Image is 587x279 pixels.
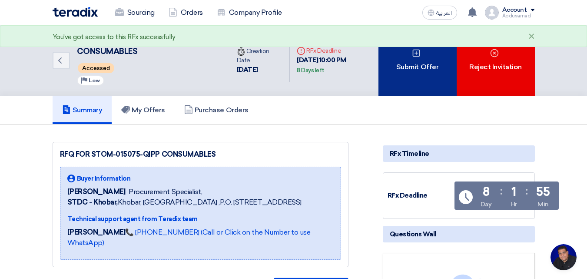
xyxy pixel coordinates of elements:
[67,228,126,236] strong: [PERSON_NAME]
[67,215,334,224] div: Technical support agent from Teradix team
[237,65,283,75] div: [DATE]
[53,7,98,17] img: Teradix logo
[526,183,528,199] div: :
[536,186,550,198] div: 55
[77,174,131,183] span: Buyer Information
[67,187,126,197] span: [PERSON_NAME]
[297,46,371,55] div: RFx Deadline
[502,7,527,14] div: Account
[528,32,535,42] div: ×
[511,200,517,209] div: Hr
[457,25,535,96] div: Reject Invitation
[436,10,452,16] span: العربية
[511,186,516,198] div: 1
[485,6,499,20] img: profile_test.png
[129,187,202,197] span: Procurement Specialist,
[297,55,371,75] div: [DATE] 10:00 PM
[162,3,210,22] a: Orders
[502,13,535,18] div: Abdusamad
[62,106,103,114] h5: Summary
[108,3,162,22] a: Sourcing
[551,244,577,270] div: Open chat
[383,145,535,162] div: RFx Timeline
[483,186,490,198] div: 8
[53,96,112,124] a: Summary
[481,200,492,209] div: Day
[53,32,176,42] div: You've got access to this RFx successfully
[422,6,457,20] button: العربية
[67,228,311,247] a: 📞 [PHONE_NUMBER] (Call or Click on the Number to use WhatsApp)
[184,106,249,114] h5: Purchase Orders
[78,63,114,73] span: Accessed
[112,96,175,124] a: My Offers
[175,96,258,124] a: Purchase Orders
[89,77,100,84] span: Low
[67,198,118,206] b: STDC - Khobar,
[378,25,457,96] div: Submit Offer
[121,106,165,114] h5: My Offers
[500,183,502,199] div: :
[297,66,324,75] div: 8 Days left
[67,197,302,208] span: Khobar, [GEOGRAPHIC_DATA] ,P.O. [STREET_ADDRESS]
[237,47,283,65] div: Creation Date
[210,3,289,22] a: Company Profile
[390,229,436,239] span: Questions Wall
[60,149,341,160] div: RFQ FOR STOM-015075-QIPP CONSUMABLES
[388,191,453,201] div: RFx Deadline
[537,200,549,209] div: Min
